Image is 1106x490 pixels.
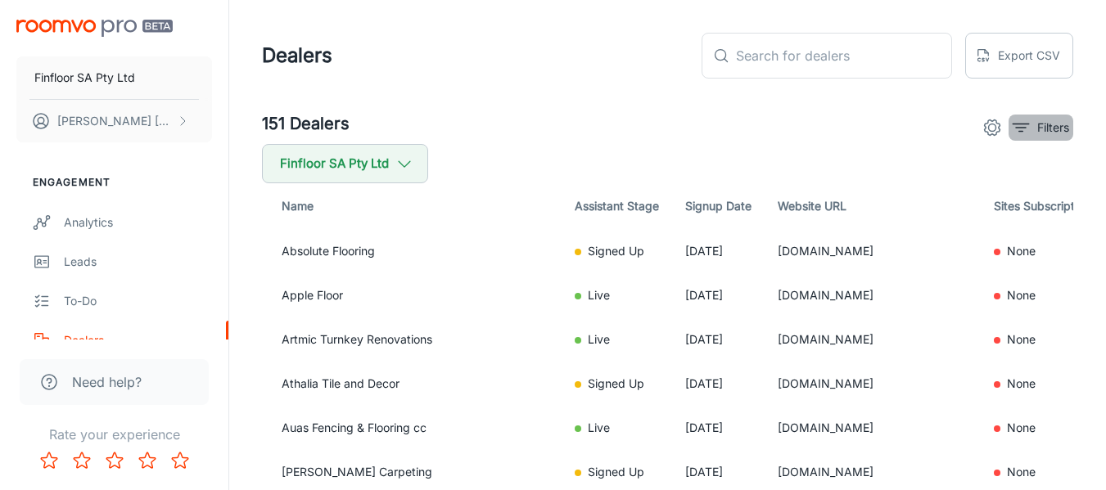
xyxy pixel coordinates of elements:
[16,56,212,99] button: Finfloor SA Pty Ltd
[262,229,562,273] td: Absolute Flooring
[16,100,212,142] button: [PERSON_NAME] [PERSON_NAME]
[98,444,131,477] button: Rate 3 star
[965,33,1073,79] button: Export CSV
[1009,115,1073,141] button: filter
[562,406,672,450] td: Live
[64,253,212,271] div: Leads
[562,229,672,273] td: Signed Up
[262,144,428,183] button: Finfloor SA Pty Ltd
[262,273,562,317] td: Apple Floor
[64,331,212,349] div: Dealers
[765,273,981,317] td: [DOMAIN_NAME]
[72,372,142,392] span: Need help?
[262,362,562,406] td: Athalia Tile and Decor
[765,317,981,362] td: [DOMAIN_NAME]
[672,317,765,362] td: [DATE]
[765,362,981,406] td: [DOMAIN_NAME]
[672,273,765,317] td: [DATE]
[562,362,672,406] td: Signed Up
[262,317,562,362] td: Artmic Turnkey Renovations
[16,20,173,37] img: Roomvo PRO Beta
[64,214,212,232] div: Analytics
[262,183,562,229] th: Name
[13,425,215,444] p: Rate your experience
[562,317,672,362] td: Live
[765,406,981,450] td: [DOMAIN_NAME]
[262,41,332,70] h1: Dealers
[131,444,164,477] button: Rate 4 star
[64,292,212,310] div: To-do
[65,444,98,477] button: Rate 2 star
[562,273,672,317] td: Live
[1037,119,1069,137] p: Filters
[976,111,1009,144] button: settings
[262,406,562,450] td: Auas Fencing & Flooring cc
[34,69,135,87] p: Finfloor SA Pty Ltd
[672,406,765,450] td: [DATE]
[262,111,350,137] h5: 151 Dealers
[33,444,65,477] button: Rate 1 star
[672,229,765,273] td: [DATE]
[765,183,981,229] th: Website URL
[562,183,672,229] th: Assistant Stage
[765,229,981,273] td: [DOMAIN_NAME]
[672,183,765,229] th: Signup Date
[672,362,765,406] td: [DATE]
[164,444,196,477] button: Rate 5 star
[736,33,952,79] input: Search for dealers
[57,112,173,130] p: [PERSON_NAME] [PERSON_NAME]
